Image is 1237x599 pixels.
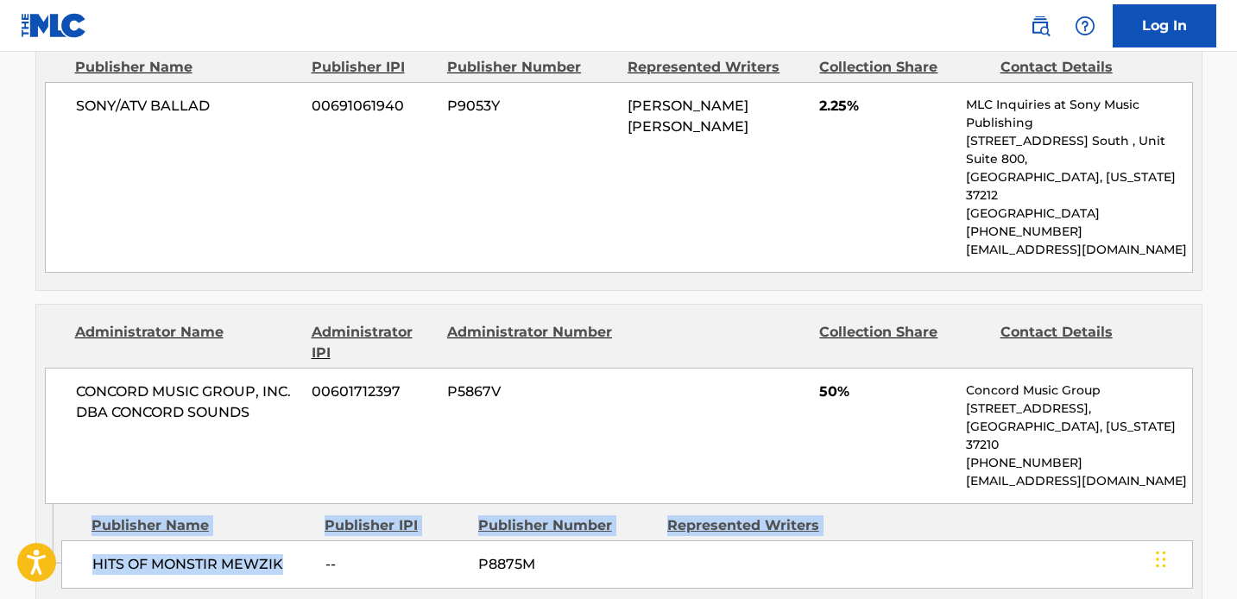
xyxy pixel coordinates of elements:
[92,554,312,575] span: HITS OF MONSTIR MEWZIK
[819,381,953,402] span: 50%
[966,400,1191,418] p: [STREET_ADDRESS],
[966,454,1191,472] p: [PHONE_NUMBER]
[819,96,953,117] span: 2.25%
[312,57,434,78] div: Publisher IPI
[447,57,615,78] div: Publisher Number
[76,381,300,423] span: CONCORD MUSIC GROUP, INC. DBA CONCORD SOUNDS
[1068,9,1102,43] div: Help
[966,223,1191,241] p: [PHONE_NUMBER]
[92,515,312,536] div: Publisher Name
[21,13,87,38] img: MLC Logo
[478,515,654,536] div: Publisher Number
[966,132,1191,168] p: [STREET_ADDRESS] South , Unit Suite 800,
[1030,16,1051,36] img: search
[667,515,843,536] div: Represented Writers
[325,554,465,575] span: --
[819,322,987,363] div: Collection Share
[628,98,748,135] span: [PERSON_NAME] [PERSON_NAME]
[478,554,654,575] span: P8875M
[1023,9,1057,43] a: Public Search
[628,57,806,78] div: Represented Writers
[966,381,1191,400] p: Concord Music Group
[447,322,615,363] div: Administrator Number
[966,168,1191,205] p: [GEOGRAPHIC_DATA], [US_STATE] 37212
[966,96,1191,132] p: MLC Inquiries at Sony Music Publishing
[966,205,1191,223] p: [GEOGRAPHIC_DATA]
[1151,516,1237,599] iframe: Chat Widget
[1000,57,1168,78] div: Contact Details
[447,96,615,117] span: P9053Y
[312,96,434,117] span: 00691061940
[75,57,299,78] div: Publisher Name
[1156,533,1166,585] div: Drag
[966,241,1191,259] p: [EMAIL_ADDRESS][DOMAIN_NAME]
[819,57,987,78] div: Collection Share
[325,515,465,536] div: Publisher IPI
[966,418,1191,454] p: [GEOGRAPHIC_DATA], [US_STATE] 37210
[312,322,434,363] div: Administrator IPI
[76,96,300,117] span: SONY/ATV BALLAD
[1113,4,1216,47] a: Log In
[966,472,1191,490] p: [EMAIL_ADDRESS][DOMAIN_NAME]
[312,381,434,402] span: 00601712397
[1075,16,1095,36] img: help
[1000,322,1168,363] div: Contact Details
[75,322,299,363] div: Administrator Name
[447,381,615,402] span: P5867V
